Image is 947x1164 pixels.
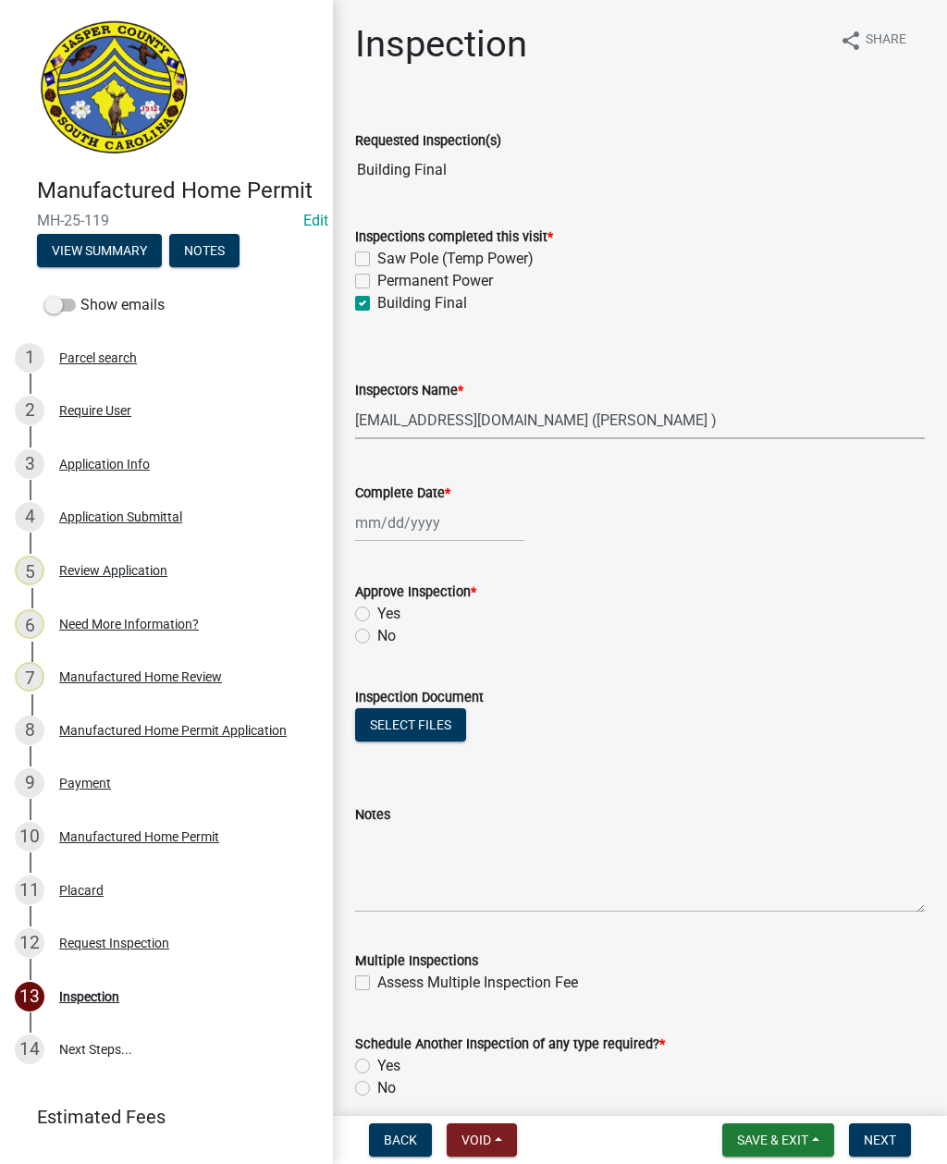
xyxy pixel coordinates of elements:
button: Void [447,1123,517,1157]
label: Requested Inspection(s) [355,135,501,148]
h1: Inspection [355,22,527,67]
label: No [377,625,396,647]
wm-modal-confirm: Edit Application Number [303,212,328,229]
label: Notes [355,809,390,822]
div: 11 [15,876,44,905]
label: Multiple Inspections [355,955,478,968]
div: 2 [15,396,44,425]
h4: Manufactured Home Permit [37,178,318,204]
span: MH-25-119 [37,212,296,229]
label: Inspections completed this visit [355,231,553,244]
div: Placard [59,884,104,897]
div: 10 [15,822,44,852]
div: Parcel search [59,351,137,364]
i: share [840,30,862,52]
div: Manufactured Home Permit Application [59,724,287,737]
button: Next [849,1123,911,1157]
div: 13 [15,982,44,1011]
label: Inspection Document [355,692,484,705]
span: Back [384,1133,417,1147]
div: 14 [15,1035,44,1064]
label: Schedule Another Inspection of any type required? [355,1038,665,1051]
div: Payment [59,777,111,790]
label: Inspectors Name [355,385,463,398]
label: No [377,1077,396,1099]
div: 8 [15,716,44,745]
div: Require User [59,404,131,417]
div: Inspection [59,990,119,1003]
div: Application Submittal [59,510,182,523]
label: Show emails [44,294,165,316]
div: 5 [15,556,44,585]
label: Yes [377,603,400,625]
div: 7 [15,662,44,692]
div: 12 [15,928,44,958]
button: shareShare [825,22,921,58]
div: 3 [15,449,44,479]
span: Void [461,1133,491,1147]
div: Application Info [59,458,150,471]
label: Permanent Power [377,270,493,292]
button: Select files [355,708,466,741]
img: Jasper County, South Carolina [37,19,191,158]
wm-modal-confirm: Notes [169,244,240,259]
div: Request Inspection [59,937,169,950]
div: Manufactured Home Review [59,670,222,683]
input: mm/dd/yyyy [355,504,524,542]
label: Approve Inspection [355,586,476,599]
div: 9 [15,768,44,798]
a: Edit [303,212,328,229]
label: Saw Pole (Temp Power) [377,248,534,270]
div: Need More Information? [59,618,199,631]
wm-modal-confirm: Summary [37,244,162,259]
label: Yes [377,1055,400,1077]
div: Review Application [59,564,167,577]
a: Estimated Fees [15,1098,303,1135]
span: Next [864,1133,896,1147]
div: 1 [15,343,44,373]
div: 6 [15,609,44,639]
label: Assess Multiple Inspection Fee [377,972,578,994]
div: Manufactured Home Permit [59,830,219,843]
div: 4 [15,502,44,532]
span: Share [866,30,906,52]
button: Save & Exit [722,1123,834,1157]
button: Back [369,1123,432,1157]
label: Building Final [377,292,467,314]
span: Save & Exit [737,1133,808,1147]
button: Notes [169,234,240,267]
label: Complete Date [355,487,450,500]
button: View Summary [37,234,162,267]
